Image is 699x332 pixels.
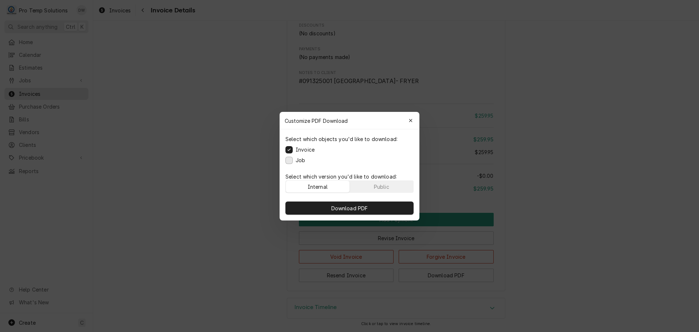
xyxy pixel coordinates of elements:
[308,183,328,190] div: Internal
[280,112,419,129] div: Customize PDF Download
[296,156,305,164] label: Job
[285,202,414,215] button: Download PDF
[374,183,389,190] div: Public
[285,173,414,180] p: Select which version you'd like to download:
[296,146,315,153] label: Invoice
[330,204,370,212] span: Download PDF
[285,135,398,143] p: Select which objects you'd like to download:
